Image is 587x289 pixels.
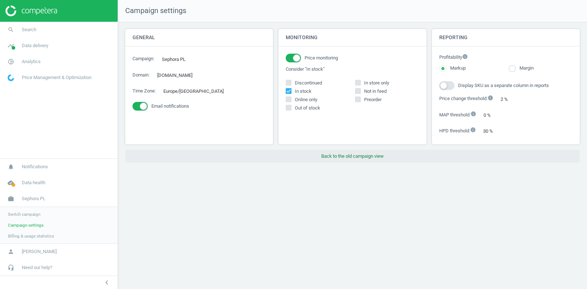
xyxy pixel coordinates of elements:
[22,58,41,65] span: Analytics
[22,264,52,271] span: Need our help?
[133,72,150,78] label: Domain :
[4,245,18,259] i: person
[4,39,18,53] i: timeline
[159,86,235,97] div: Europe/[GEOGRAPHIC_DATA]
[22,42,48,49] span: Data delivery
[439,54,572,61] label: Profitability
[439,95,493,103] label: Price change threshold :
[125,29,273,46] h4: General
[480,110,502,121] div: 0 %
[432,29,580,46] h4: Reporting
[22,195,45,202] span: Sephora PL
[470,111,476,117] i: info
[470,127,476,133] i: info
[22,179,45,186] span: Data health
[4,261,18,274] i: headset_mic
[22,164,48,170] span: Notifications
[462,54,468,59] i: info
[8,222,44,228] span: Campaign settings
[133,88,156,94] label: Time Zone :
[8,74,14,81] img: wGWNvw8QSZomAAAAABJRU5ErkJggg==
[363,96,383,103] span: Preorder
[293,96,319,103] span: Online only
[293,80,323,86] span: Discontinued
[439,127,476,135] label: HPD threshold :
[4,192,18,206] i: work
[133,55,154,62] label: Campaign :
[488,95,493,101] i: info
[293,88,313,95] span: In stock
[363,80,391,86] span: In store only
[22,26,36,33] span: Search
[293,105,322,111] span: Out of stock
[286,66,419,73] label: Consider "In stock"
[4,176,18,190] i: cloud_done
[305,55,338,61] span: Price monitoring
[98,278,116,287] button: chevron_left
[8,233,54,239] span: Billing & usage statistics
[158,54,197,65] div: Sephora PL
[363,88,388,95] span: Not in feed
[447,65,466,72] label: Markup
[278,29,426,46] h4: Monitoring
[151,103,189,110] span: Email notifications
[458,82,549,89] span: Display SKU as a separate column in reports
[4,160,18,174] i: notifications
[4,55,18,69] i: pie_chart_outlined
[118,6,186,16] span: Campaign settings
[153,70,204,81] div: [DOMAIN_NAME]
[102,278,111,287] i: chevron_left
[5,5,57,16] img: ajHJNr6hYgQAAAAASUVORK5CYII=
[480,125,505,137] div: 30 %
[8,211,40,217] span: Switch campaign
[22,74,91,81] span: Price Management & Optimization
[125,150,580,163] button: Back to the old campaign view
[22,248,57,255] span: [PERSON_NAME]
[4,23,18,37] i: search
[516,65,534,72] label: Margin
[439,111,476,119] label: MAP threshold :
[497,94,519,105] div: 2 %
